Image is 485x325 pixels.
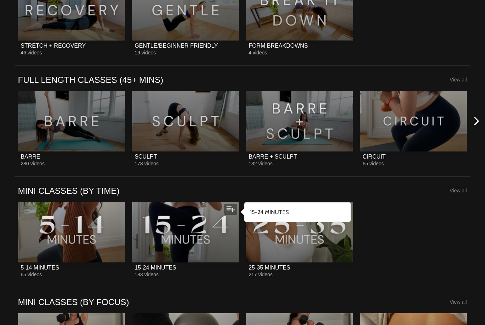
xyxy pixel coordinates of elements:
[132,202,239,278] a: 15-24 MINUTES15-24 MINUTES183 videos
[363,153,386,160] div: CIRCUIT
[18,202,125,278] a: 5-14 MINUTES5-14 MINUTES65 videos
[21,264,59,271] div: 5-14 MINUTES
[18,185,120,196] a: MINI CLASSES (BY TIME)
[21,161,45,166] span: 280 videos
[21,272,42,277] span: 65 videos
[249,272,273,277] span: 217 videos
[135,153,157,160] div: SCULPT
[363,161,384,166] span: 65 videos
[250,209,289,215] strong: 15-24 MINUTES
[249,153,297,160] div: BARRE + SCULPT
[21,42,86,49] div: STRETCH + RECOVERY
[18,91,125,166] a: BARREBARRE280 videos
[135,161,159,166] span: 178 videos
[18,74,163,85] a: FULL LENGTH CLASSES (45+ MINS)
[249,50,267,55] span: 4 videos
[224,204,237,215] button: Add to my list
[249,264,290,271] div: 25-35 MINUTES
[135,42,218,49] div: GENTLE/BEGINNER FRIENDLY
[450,188,467,193] a: View all
[450,299,467,305] a: View all
[18,297,129,308] a: MINI CLASSES (BY FOCUS)
[21,153,40,160] div: BARRE
[135,272,159,277] span: 183 videos
[135,50,156,55] span: 19 videos
[132,91,239,166] a: SCULPTSCULPT178 videos
[249,161,273,166] span: 132 videos
[135,264,176,271] div: 15-24 MINUTES
[246,202,353,278] a: 25-35 MINUTES25-35 MINUTES217 videos
[246,91,353,166] a: BARRE + SCULPTBARRE + SCULPT132 videos
[450,77,467,82] a: View all
[249,42,308,49] div: FORM BREAKDOWNS
[21,50,42,55] span: 46 videos
[360,91,467,166] a: CIRCUITCIRCUIT65 videos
